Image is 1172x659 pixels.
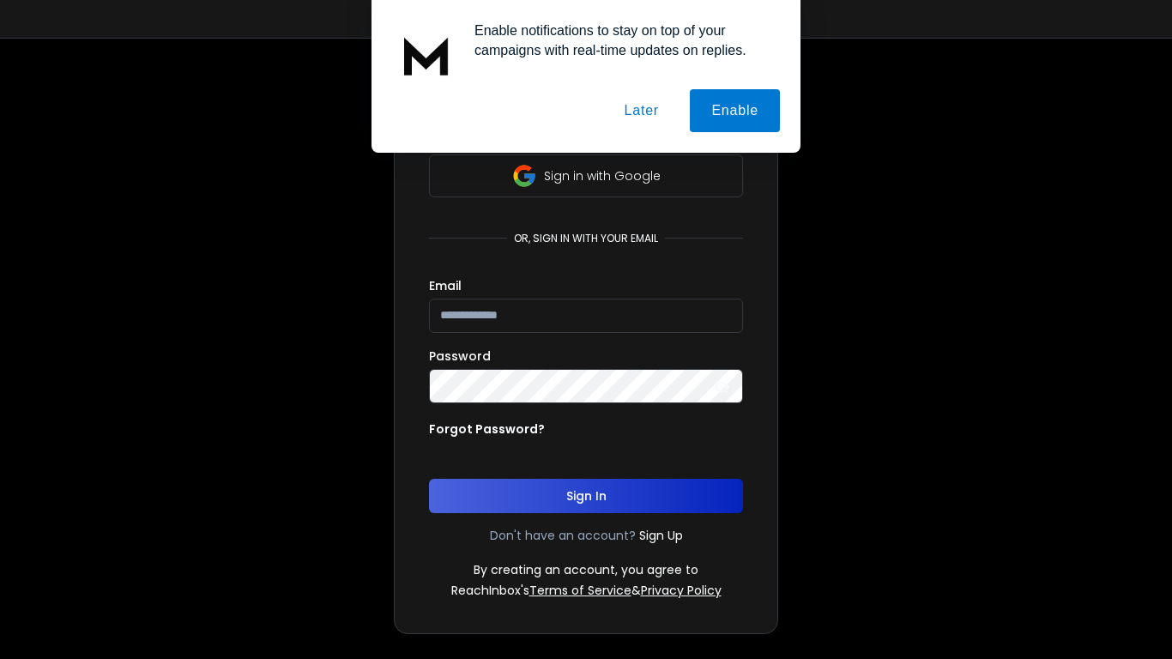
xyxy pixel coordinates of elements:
a: Terms of Service [529,582,631,599]
p: ReachInbox's & [451,582,722,599]
p: Forgot Password? [429,420,545,438]
label: Password [429,350,491,362]
p: Sign in with Google [544,167,661,184]
button: Sign in with Google [429,154,743,197]
a: Sign Up [639,527,683,544]
p: or, sign in with your email [507,232,665,245]
a: Privacy Policy [641,582,722,599]
button: Later [602,89,680,132]
button: Enable [690,89,780,132]
p: Don't have an account? [490,527,636,544]
img: notification icon [392,21,461,89]
button: Sign In [429,479,743,513]
label: Email [429,280,462,292]
p: By creating an account, you agree to [474,561,698,578]
div: Enable notifications to stay on top of your campaigns with real-time updates on replies. [461,21,780,60]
